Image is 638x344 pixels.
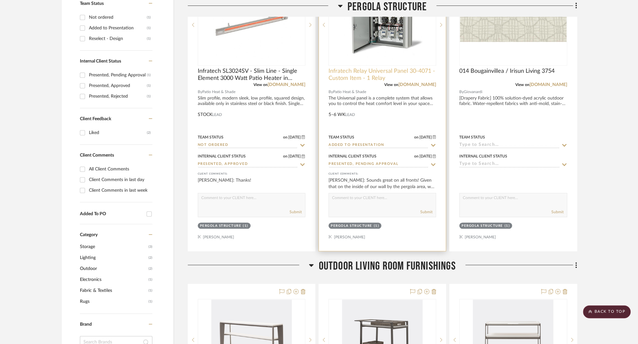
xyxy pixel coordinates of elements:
div: [PERSON_NAME]: Sounds great on all fronts! Given that on the inside of our wall by the pergola ar... [329,177,436,190]
span: Category [80,232,98,238]
div: Internal Client Status [329,153,376,159]
div: Client Comments in last week [89,185,151,196]
span: (1) [148,274,152,285]
a: [DOMAIN_NAME] [529,82,567,87]
span: Client Comments [80,153,114,158]
span: View on [515,83,529,87]
span: Giovanardi [464,89,482,95]
div: Team Status [198,134,224,140]
div: Added to Presentation [89,23,147,33]
div: Pergola Structure [331,224,372,228]
span: Rugs [80,296,147,307]
span: on [283,135,288,139]
input: Type to Search… [329,161,428,167]
span: [DATE] [419,135,433,139]
button: Submit [420,209,433,215]
span: (1) [148,296,152,307]
span: on [414,154,419,158]
span: Patio Heat & Shade [333,89,366,95]
div: Presented, Rejected [89,91,147,101]
span: Patio Heat & Shade [202,89,235,95]
span: Infratech SL3024SV - Slim Line - Single Element 3000 Watt Patio Heater in Stainless Steel Finish [198,68,305,82]
div: Not ordered [89,12,147,23]
input: Type to Search… [198,142,298,148]
span: (1) [148,285,152,296]
div: (1) [147,81,151,91]
span: Electronics [80,274,147,285]
div: (1) [147,70,151,80]
input: Type to Search… [459,142,559,148]
scroll-to-top-button: BACK TO TOP [583,305,631,318]
div: (1) [147,33,151,44]
button: Submit [290,209,302,215]
span: on [414,135,419,139]
span: Storage [80,241,147,252]
span: View on [384,83,398,87]
div: Added To PO [80,211,143,217]
div: Pergola Structure [200,224,242,228]
div: Pergola Structure [462,224,503,228]
a: [DOMAIN_NAME] [268,82,305,87]
input: Type to Search… [198,161,298,167]
div: Team Status [459,134,485,140]
span: on [283,154,288,158]
div: (1) [147,91,151,101]
div: Presented, Pending Approval [89,70,147,80]
div: Presented, Approved [89,81,147,91]
div: Team Status [329,134,354,140]
div: (1) [147,23,151,33]
span: 014 Bougainvillea / Irisun Living 3754 [459,68,555,75]
span: Lighting [80,252,147,263]
span: Outdoor [80,263,147,274]
input: Type to Search… [459,161,559,167]
div: Reselect - Design [89,33,147,44]
img: 014 Bougainvillea / Irisun Living 3754 [460,8,566,42]
span: [DATE] [288,154,301,158]
div: Internal Client Status [198,153,246,159]
div: (1) [505,224,510,228]
span: (2) [148,253,152,263]
div: (1) [147,12,151,23]
button: Submit [551,209,564,215]
span: Outdoor Living Room Furnishings [319,259,455,273]
input: Type to Search… [329,142,428,148]
div: All Client Comments [89,164,151,174]
a: [DOMAIN_NAME] [398,82,436,87]
div: [PERSON_NAME]: Thanks! [198,177,305,190]
span: By [198,89,202,95]
span: [DATE] [288,135,301,139]
span: Internal Client Status [80,59,121,63]
div: Liked [89,128,147,138]
div: Client Comments in last day [89,175,151,185]
span: Client Feedback [80,117,111,121]
span: View on [253,83,268,87]
div: Internal Client Status [459,153,507,159]
span: [DATE] [419,154,433,158]
div: (1) [243,224,248,228]
div: (1) [374,224,379,228]
span: Brand [80,322,92,327]
span: Fabric & Textiles [80,285,147,296]
span: (2) [148,263,152,274]
span: (3) [148,242,152,252]
div: (2) [147,128,151,138]
span: Team Status [80,1,104,6]
span: By [329,89,333,95]
span: Infratech Relay Universal Panel 30-4071 - Custom Item - 1 Relay [329,68,436,82]
span: By [459,89,464,95]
